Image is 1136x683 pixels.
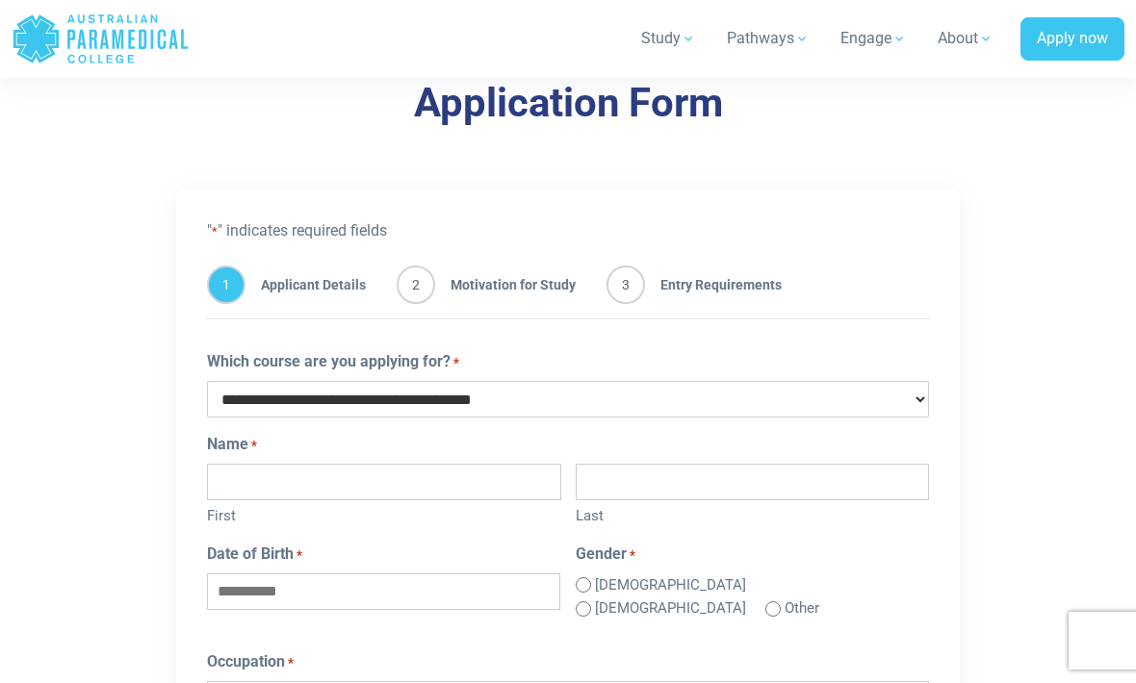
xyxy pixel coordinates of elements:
a: Apply now [1020,17,1124,62]
a: Engage [829,12,918,65]
label: [DEMOGRAPHIC_DATA] [595,597,746,620]
a: Pathways [715,12,821,65]
label: Date of Birth [207,543,302,566]
a: About [926,12,1005,65]
p: " " indicates required fields [207,219,930,242]
span: 2 [397,266,435,304]
legend: Name [207,433,930,456]
label: First [207,500,561,527]
a: Application Form [414,79,723,126]
a: Australian Paramedical College [12,8,190,70]
label: Other [785,597,819,620]
label: Occupation [207,650,294,673]
span: Entry Requirements [645,266,782,304]
a: Study [630,12,708,65]
span: 1 [207,266,245,304]
label: [DEMOGRAPHIC_DATA] [595,574,746,596]
span: 3 [607,266,645,304]
label: Which course are you applying for? [207,350,459,373]
span: Applicant Details [245,266,366,304]
legend: Gender [576,543,930,566]
label: Last [576,500,930,527]
span: Motivation for Study [435,266,576,304]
